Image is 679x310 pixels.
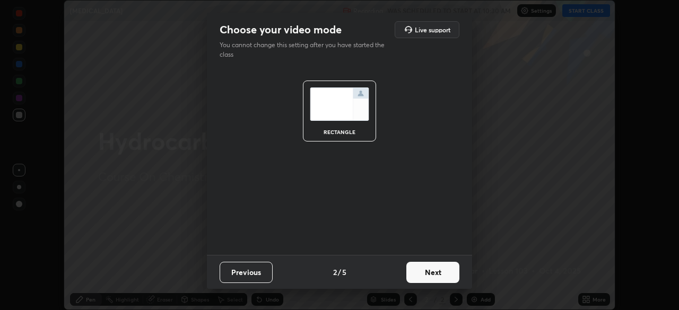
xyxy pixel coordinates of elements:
[406,262,459,283] button: Next
[220,262,273,283] button: Previous
[338,267,341,278] h4: /
[333,267,337,278] h4: 2
[220,23,342,37] h2: Choose your video mode
[342,267,346,278] h4: 5
[415,26,450,33] h5: Live support
[220,40,391,59] p: You cannot change this setting after you have started the class
[318,129,361,135] div: rectangle
[310,87,369,121] img: normalScreenIcon.ae25ed63.svg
